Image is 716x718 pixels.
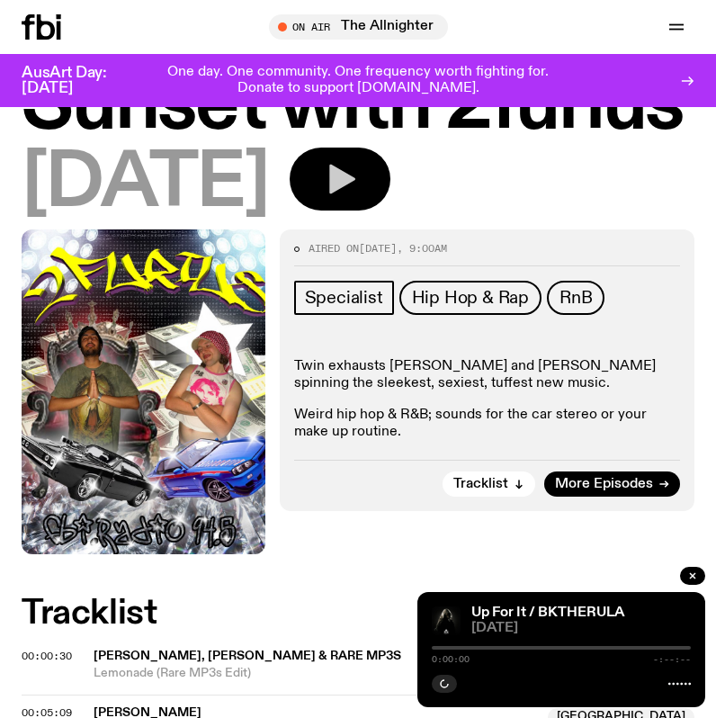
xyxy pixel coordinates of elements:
p: One day. One community. One frequency worth fighting for. Donate to support [DOMAIN_NAME]. [151,65,565,96]
a: More Episodes [544,471,680,497]
h3: AusArt Day: [DATE] [22,66,137,96]
a: Hip Hop & Rap [399,281,541,315]
span: [DATE] [471,622,691,635]
span: [DATE] [359,241,397,256]
button: On AirThe Allnighter [269,14,448,40]
span: Tracklist [453,478,508,491]
span: [DATE] [22,148,268,220]
p: Weird hip hop & R&B; sounds for the car stereo or your make up routine. [294,407,681,441]
span: , 9:00am [397,241,447,256]
a: Up For It / BKTHERULA [471,606,624,620]
span: 00:00:30 [22,649,72,663]
span: Lemonade (Rare MP3s Edit) [94,665,694,682]
h2: Tracklist [22,597,694,630]
a: RnB [547,281,604,315]
span: Aired on [309,241,359,256]
span: RnB [559,288,592,308]
button: Tracklist [443,471,535,497]
span: 0:00:00 [432,655,470,664]
button: 00:00:30 [22,651,72,661]
span: Hip Hop & Rap [412,288,529,308]
p: Twin exhausts [PERSON_NAME] and [PERSON_NAME] spinning the sleekest, sexiest, tuffest new music. [294,358,681,392]
span: -:--:-- [653,655,691,664]
a: Specialist [294,281,394,315]
button: 00:05:09 [22,708,72,718]
span: More Episodes [555,478,653,491]
img: In the style of cheesy 2000s hip hop mixtapes - Mateo on the left has his hands clapsed in prayer... [22,229,265,553]
span: [PERSON_NAME], [PERSON_NAME] & Rare MP3s [94,650,401,662]
span: Specialist [305,288,383,308]
h1: Sunset with 2furius [22,69,694,142]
